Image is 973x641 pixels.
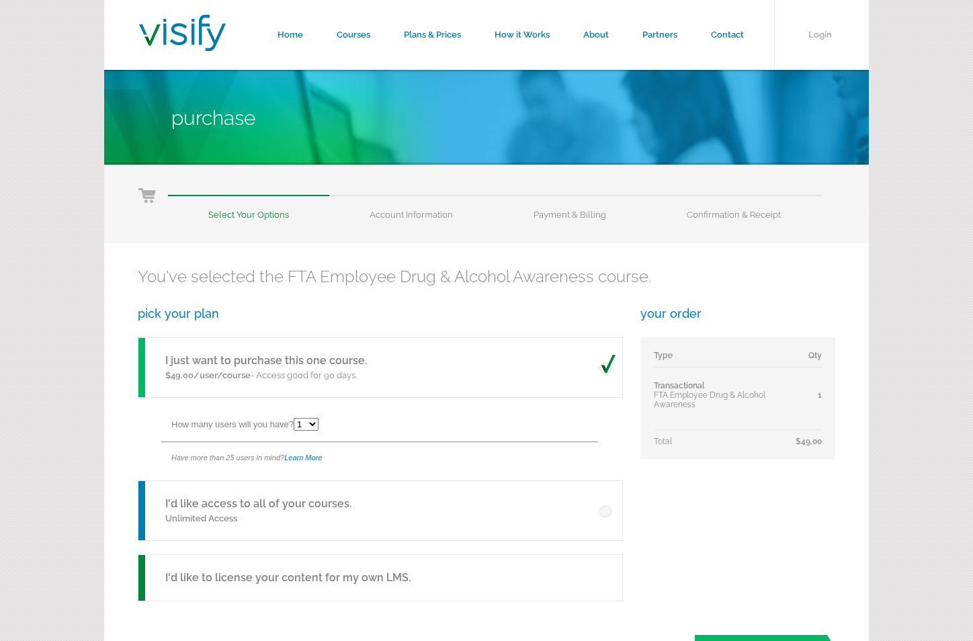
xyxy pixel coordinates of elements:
[654,381,705,390] span: Transactional
[171,411,622,441] div: How many users will you have?
[165,570,411,586] h5: I'd like to license your content for my own LMS.
[138,554,622,601] a: I'd like to license your content for my own LMS.
[284,454,322,462] a: Learn More
[171,106,255,130] span: Purchase
[139,15,226,51] img: Visify Training
[646,195,821,220] li: Confirmation & Receipt
[165,370,251,380] span: $49.00/user/course
[329,195,493,220] li: Account Information
[640,306,835,320] h3: your order
[796,437,822,446] span: $49.00
[138,267,835,286] h2: You've selected the FTA Employee Drug & Alcohol Awareness course.
[165,513,237,523] span: Unlimited Access
[654,390,765,409] span: FTA Employee Drug & Alcohol Awareness
[165,369,367,382] p: - Access good for 90 days.
[654,430,796,447] td: Total
[796,390,822,400] div: 1
[493,195,646,220] li: Payment & Billing
[139,36,226,55] a: Visify Training
[165,353,367,369] h5: I just want to purchase this one course.
[165,497,351,510] a: I'd like access to all of your courses.
[171,443,622,473] div: Have more than 25 users in mind?
[654,351,796,368] td: Type
[796,351,822,368] td: Qty
[168,195,329,220] li: Select Your Options
[138,306,622,320] h3: pick your plan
